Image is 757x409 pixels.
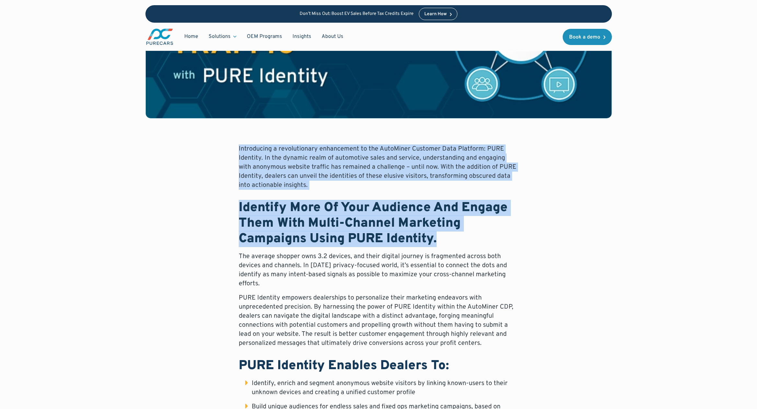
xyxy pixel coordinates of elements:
h2: Identify More Of Your Audience And Engage Them With Multi-Channel Marketing Campaigns Using PURE ... [239,200,519,247]
h2: PURE Identity Enables Dealers To: [239,358,519,374]
div: Learn How [424,12,447,17]
a: About Us [316,30,349,43]
a: Insights [287,30,316,43]
p: Introducing a revolutionary enhancement to the AutoMiner Customer Data Platform: PURE Identity. I... [239,144,519,190]
a: Book a demo [563,29,612,45]
a: Learn How [419,8,457,20]
a: OEM Programs [242,30,287,43]
p: Don’t Miss Out: Boost EV Sales Before Tax Credits Expire [300,11,414,17]
p: PURE Identity empowers dealerships to personalize their marketing endeavors with unprecedented pr... [239,293,519,348]
div: Solutions [209,33,231,40]
div: Solutions [203,30,242,43]
div: Book a demo [569,35,600,40]
a: main [145,28,174,46]
li: Identify, enrich and segment anonymous website visitors by linking known-users to their unknown d... [245,379,519,397]
a: Home [179,30,203,43]
p: The average shopper owns 3.2 devices, and their digital journey is fragmented across both devices... [239,252,519,288]
img: purecars logo [145,28,174,46]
